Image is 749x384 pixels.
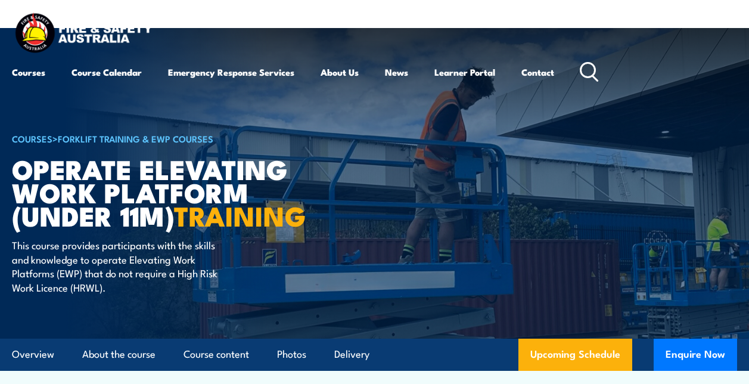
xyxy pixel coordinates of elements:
strong: TRAINING [174,194,306,236]
a: Emergency Response Services [168,58,294,86]
h1: Operate Elevating Work Platform (under 11m) [12,157,306,227]
a: Learner Portal [434,58,495,86]
a: About Us [321,58,359,86]
a: Photos [277,339,306,370]
h6: > [12,131,306,145]
a: Course content [184,339,249,370]
a: Forklift Training & EWP Courses [58,132,213,145]
a: COURSES [12,132,52,145]
a: Overview [12,339,54,370]
a: News [385,58,408,86]
a: About the course [82,339,156,370]
a: Upcoming Schedule [518,339,632,371]
p: This course provides participants with the skills and knowledge to operate Elevating Work Platfor... [12,238,229,294]
a: Contact [521,58,554,86]
button: Enquire Now [654,339,737,371]
a: Courses [12,58,45,86]
a: Delivery [334,339,369,370]
a: Course Calendar [72,58,142,86]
